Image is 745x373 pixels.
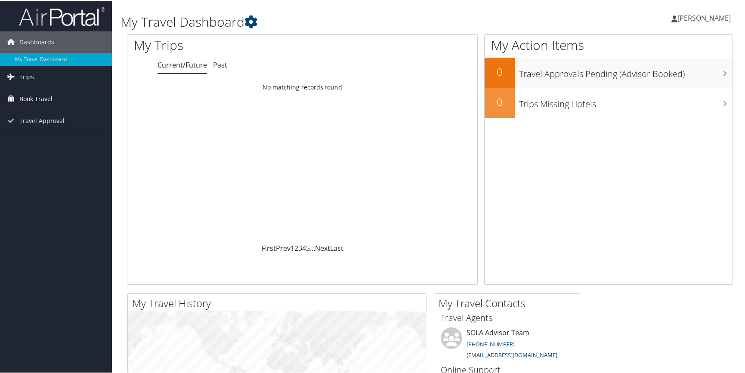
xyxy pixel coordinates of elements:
a: Next [315,243,330,252]
a: 5 [306,243,310,252]
h2: My Travel Contacts [439,295,580,310]
a: Past [213,59,227,69]
h3: Travel Approvals Pending (Advisor Booked) [519,63,733,79]
h3: Trips Missing Hotels [519,93,733,109]
a: 0Travel Approvals Pending (Advisor Booked) [485,57,733,87]
span: Book Travel [19,87,53,109]
li: SOLA Advisor Team [436,327,578,362]
span: Travel Approval [19,109,65,131]
h3: Travel Agents [441,311,573,323]
span: Trips [19,65,34,87]
a: [EMAIL_ADDRESS][DOMAIN_NAME] [467,350,557,358]
td: No matching records found [127,79,477,94]
a: 2 [294,243,298,252]
h1: My Action Items [485,35,733,53]
a: Last [330,243,343,252]
a: [PHONE_NUMBER] [467,339,515,347]
span: Dashboards [19,31,54,52]
a: Current/Future [158,59,207,69]
a: 4 [302,243,306,252]
h2: 0 [485,64,515,78]
h2: 0 [485,94,515,108]
a: 1 [291,243,294,252]
span: [PERSON_NAME] [677,12,731,22]
h2: My Travel History [132,295,426,310]
a: 3 [298,243,302,252]
a: Prev [276,243,291,252]
img: airportal-logo.png [19,6,105,26]
h1: My Trips [134,35,325,53]
a: 0Trips Missing Hotels [485,87,733,117]
a: First [262,243,276,252]
span: … [310,243,315,252]
a: [PERSON_NAME] [671,4,739,30]
h1: My Travel Dashboard [121,12,533,30]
